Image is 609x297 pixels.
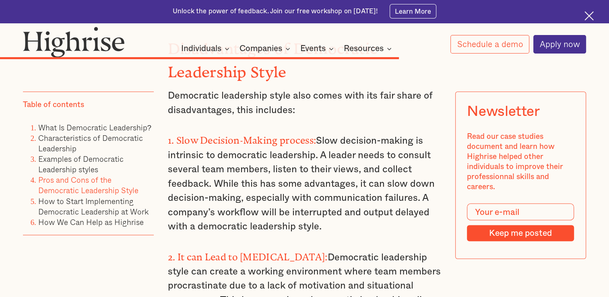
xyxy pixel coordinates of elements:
[173,7,378,16] div: Unlock the power of feedback. Join our free workshop on [DATE]!
[467,103,540,120] div: Newsletter
[181,44,221,54] div: Individuals
[38,173,138,196] a: Pros and Cons of the Democratic Leadership Style
[168,89,442,118] p: Democratic leadership style also comes with its fair share of disadvantages, this includes:
[38,132,143,154] a: Characteristics of Democratic Leadership
[38,216,144,227] a: How We Can Help as Highrise
[168,252,328,258] strong: 2. It can Lead to [MEDICAL_DATA]:
[450,35,529,54] a: Schedule a demo
[467,203,574,221] input: Your e-mail
[300,44,336,54] div: Events
[533,35,586,54] a: Apply now
[300,44,326,54] div: Events
[584,11,594,21] img: Cross icon
[239,44,282,54] div: Companies
[38,153,124,175] a: Examples of Democratic Leadership styles
[38,195,149,217] a: How to Start Implementing Democratic Leadership at Work
[467,225,574,241] input: Keep me posted
[168,131,442,234] p: Slow decision-making is intrinsic to democratic leadership. A leader needs to consult several tea...
[344,44,384,54] div: Resources
[344,44,394,54] div: Resources
[23,99,84,109] div: Table of contents
[23,27,125,57] img: Highrise logo
[38,121,152,133] a: What Is Democratic Leadership?
[168,135,316,141] strong: 1. Slow Decision-Making process:
[390,4,437,19] a: Learn More
[181,44,232,54] div: Individuals
[467,131,574,192] div: Read our case studies document and learn how Highrise helped other individuals to improve their p...
[239,44,293,54] div: Companies
[467,203,574,241] form: Modal Form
